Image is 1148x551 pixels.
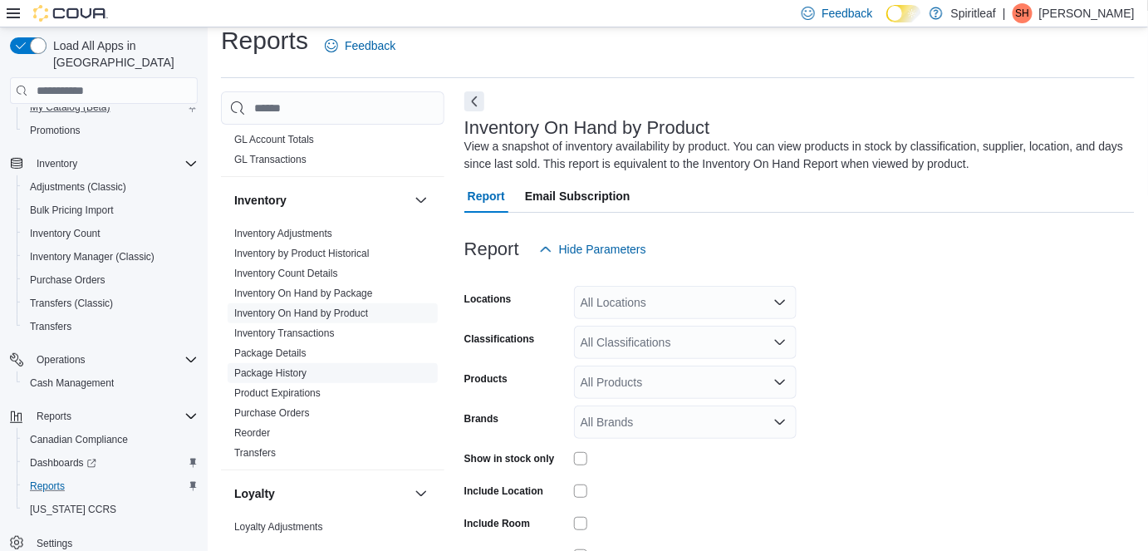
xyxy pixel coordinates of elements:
[23,247,198,267] span: Inventory Manager (Classic)
[30,227,101,240] span: Inventory Count
[23,177,133,197] a: Adjustments (Classic)
[234,247,370,260] span: Inventory by Product Historical
[17,245,204,268] button: Inventory Manager (Classic)
[234,447,276,459] a: Transfers
[47,37,198,71] span: Load All Apps in [GEOGRAPHIC_DATA]
[234,154,307,165] a: GL Transactions
[23,293,198,313] span: Transfers (Classic)
[234,485,275,502] h3: Loyalty
[468,180,505,213] span: Report
[1016,3,1030,23] span: SH
[234,287,373,300] span: Inventory On Hand by Package
[234,307,368,320] span: Inventory On Hand by Product
[37,410,71,423] span: Reports
[30,376,114,390] span: Cash Management
[23,270,112,290] a: Purchase Orders
[234,192,408,209] button: Inventory
[23,293,120,313] a: Transfers (Classic)
[773,336,787,349] button: Open list of options
[234,386,321,400] span: Product Expirations
[23,499,123,519] a: [US_STATE] CCRS
[23,476,71,496] a: Reports
[37,353,86,367] span: Operations
[234,248,370,259] a: Inventory by Product Historical
[1003,3,1006,23] p: |
[30,406,78,426] button: Reports
[773,296,787,309] button: Open list of options
[30,503,116,516] span: [US_STATE] CCRS
[1039,3,1135,23] p: [PERSON_NAME]
[17,268,204,292] button: Purchase Orders
[23,430,135,450] a: Canadian Compliance
[17,428,204,451] button: Canadian Compliance
[23,430,198,450] span: Canadian Compliance
[23,499,198,519] span: Washington CCRS
[23,317,198,337] span: Transfers
[886,5,921,22] input: Dark Mode
[37,157,77,170] span: Inventory
[17,451,204,475] a: Dashboards
[17,292,204,315] button: Transfers (Classic)
[234,327,335,339] a: Inventory Transactions
[234,520,323,534] span: Loyalty Adjustments
[234,427,270,439] a: Reorder
[234,347,307,359] a: Package Details
[30,350,198,370] span: Operations
[951,3,996,23] p: Spiritleaf
[234,192,287,209] h3: Inventory
[30,101,110,114] span: My Catalog (Beta)
[411,484,431,504] button: Loyalty
[773,376,787,389] button: Open list of options
[23,247,161,267] a: Inventory Manager (Classic)
[3,348,204,371] button: Operations
[234,426,270,440] span: Reorder
[23,121,198,140] span: Promotions
[234,407,310,419] a: Purchase Orders
[30,297,113,310] span: Transfers (Classic)
[23,224,107,244] a: Inventory Count
[23,200,198,220] span: Bulk Pricing Import
[17,199,204,222] button: Bulk Pricing Import
[37,537,72,550] span: Settings
[23,224,198,244] span: Inventory Count
[234,153,307,166] span: GL Transactions
[234,227,332,240] span: Inventory Adjustments
[23,453,103,473] a: Dashboards
[464,118,710,138] h3: Inventory On Hand by Product
[318,29,402,62] a: Feedback
[221,24,308,57] h1: Reports
[30,433,128,446] span: Canadian Compliance
[23,373,120,393] a: Cash Management
[464,485,543,498] label: Include Location
[23,317,78,337] a: Transfers
[234,367,307,380] span: Package History
[30,350,92,370] button: Operations
[30,456,96,470] span: Dashboards
[23,97,198,117] span: My Catalog (Beta)
[773,416,787,429] button: Open list of options
[464,372,508,386] label: Products
[234,347,307,360] span: Package Details
[234,446,276,460] span: Transfers
[234,133,314,146] span: GL Account Totals
[33,5,108,22] img: Cova
[234,367,307,379] a: Package History
[464,91,484,111] button: Next
[464,138,1126,173] div: View a snapshot of inventory availability by product. You can view products in stock by classific...
[30,320,71,333] span: Transfers
[234,406,310,420] span: Purchase Orders
[525,180,630,213] span: Email Subscription
[532,233,653,266] button: Hide Parameters
[234,267,338,280] span: Inventory Count Details
[559,241,646,258] span: Hide Parameters
[3,405,204,428] button: Reports
[30,180,126,194] span: Adjustments (Classic)
[17,498,204,521] button: [US_STATE] CCRS
[30,480,65,493] span: Reports
[17,475,204,498] button: Reports
[345,37,395,54] span: Feedback
[30,124,81,137] span: Promotions
[464,452,555,465] label: Show in stock only
[221,224,444,470] div: Inventory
